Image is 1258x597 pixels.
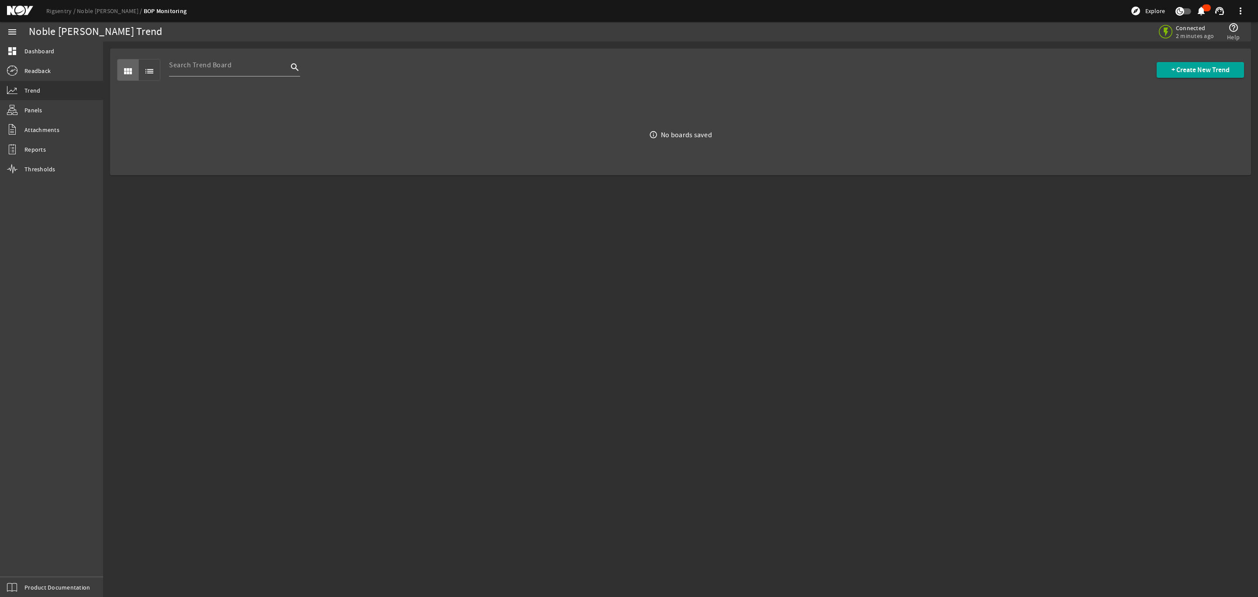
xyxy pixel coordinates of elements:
span: Help [1227,33,1240,42]
i: info_outline [649,131,658,139]
mat-icon: view_module [123,66,133,76]
button: + Create New Trend [1157,62,1244,78]
mat-icon: list [144,66,155,76]
input: Search Trend Board [169,60,288,70]
a: Rigsentry [46,7,77,15]
span: Readback [24,66,51,75]
span: Attachments [24,125,59,134]
span: Product Documentation [24,583,90,592]
mat-icon: menu [7,27,17,37]
div: Noble [PERSON_NAME] Trend [29,28,162,36]
button: Explore [1127,4,1168,18]
a: Noble [PERSON_NAME] [77,7,144,15]
div: No boards saved [661,131,712,139]
span: Explore [1145,7,1165,15]
span: + Create New Trend [1172,66,1230,74]
mat-icon: support_agent [1214,6,1225,16]
span: 2 minutes ago [1176,32,1214,40]
mat-icon: dashboard [7,46,17,56]
mat-icon: notifications [1196,6,1206,16]
button: more_vert [1230,0,1251,21]
span: Reports [24,145,46,154]
span: Thresholds [24,165,55,174]
span: Dashboard [24,47,54,56]
span: Connected [1176,24,1214,32]
mat-icon: help_outline [1228,22,1239,33]
mat-icon: explore [1130,6,1141,16]
a: BOP Monitoring [144,7,187,15]
i: search [290,62,300,73]
span: Trend [24,86,40,95]
span: Panels [24,106,42,115]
